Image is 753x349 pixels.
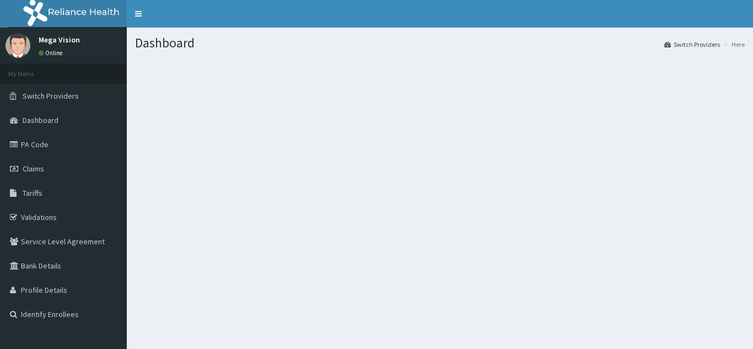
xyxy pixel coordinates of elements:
[23,188,42,198] span: Tariffs
[39,49,65,57] a: Online
[23,115,58,125] span: Dashboard
[23,91,79,101] span: Switch Providers
[23,164,44,174] span: Claims
[135,36,745,50] h1: Dashboard
[664,40,720,49] a: Switch Providers
[39,36,80,44] p: Mega Vision
[721,40,745,49] li: Here
[6,33,30,58] img: User Image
